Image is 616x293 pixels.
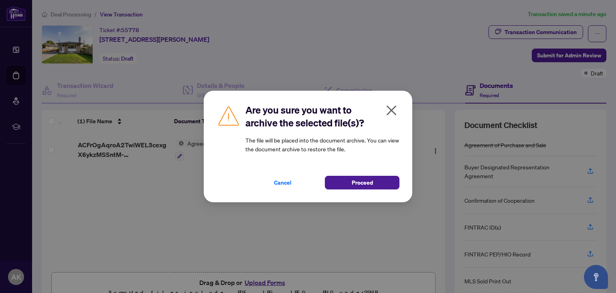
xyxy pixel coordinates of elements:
span: close [385,104,398,117]
button: Proceed [325,176,399,189]
article: The file will be placed into the document archive. You can view the document archive to restore t... [245,136,399,153]
h2: Are you sure you want to archive the selected file(s)? [245,104,399,129]
button: Open asap [584,265,608,289]
span: Proceed [352,176,373,189]
button: Cancel [245,176,320,189]
span: Cancel [274,176,292,189]
img: Caution Icon [217,104,241,128]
